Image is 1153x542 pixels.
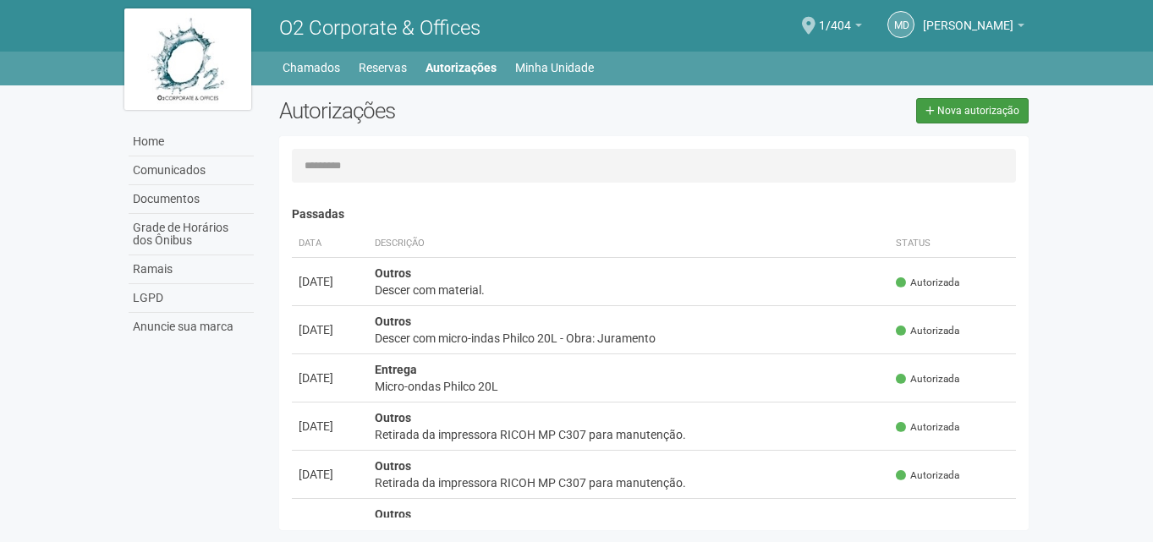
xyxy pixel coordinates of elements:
[124,8,251,110] img: logo.jpg
[292,208,1017,221] h4: Passadas
[937,105,1019,117] span: Nova autorização
[299,370,361,386] div: [DATE]
[299,418,361,435] div: [DATE]
[129,313,254,341] a: Anuncie sua marca
[129,185,254,214] a: Documentos
[375,282,883,298] div: Descer com material.
[375,378,883,395] div: Micro-ondas Philco 20L
[819,3,851,32] span: 1/404
[375,363,417,376] strong: Entrega
[896,468,959,483] span: Autorizada
[368,230,890,258] th: Descrição
[299,273,361,290] div: [DATE]
[896,276,959,290] span: Autorizada
[896,517,959,531] span: Autorizada
[279,98,641,123] h2: Autorizações
[375,266,411,280] strong: Outros
[896,324,959,338] span: Autorizada
[916,98,1029,123] a: Nova autorização
[279,16,480,40] span: O2 Corporate & Offices
[375,459,411,473] strong: Outros
[887,11,914,38] a: Md
[375,411,411,424] strong: Outros
[375,507,411,521] strong: Outros
[375,426,883,443] div: Retirada da impressora RICOH MP C307 para manutenção.
[283,56,340,79] a: Chamados
[426,56,497,79] a: Autorizações
[299,514,361,531] div: [DATE]
[923,3,1013,32] span: Michele de Carvalho
[129,284,254,313] a: LGPD
[129,255,254,284] a: Ramais
[129,156,254,185] a: Comunicados
[375,330,883,347] div: Descer com micro-indas Philco 20L - Obra: Juramento
[375,315,411,328] strong: Outros
[923,21,1024,35] a: [PERSON_NAME]
[359,56,407,79] a: Reservas
[299,466,361,483] div: [DATE]
[129,214,254,255] a: Grade de Horários dos Ônibus
[896,372,959,386] span: Autorizada
[292,230,368,258] th: Data
[299,321,361,338] div: [DATE]
[889,230,1016,258] th: Status
[515,56,594,79] a: Minha Unidade
[129,128,254,156] a: Home
[819,21,862,35] a: 1/404
[375,474,883,491] div: Retirada da impressora RICOH MP C307 para manutenção.
[896,420,959,435] span: Autorizada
